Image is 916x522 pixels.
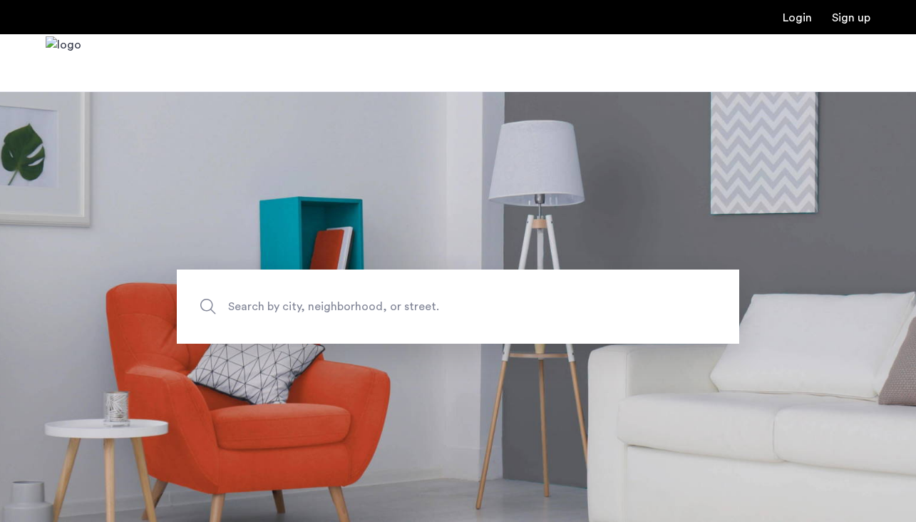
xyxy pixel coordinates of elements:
[783,12,812,24] a: Login
[177,270,739,344] input: Apartment Search
[46,36,81,90] a: Cazamio Logo
[46,36,81,90] img: logo
[228,297,622,317] span: Search by city, neighborhood, or street.
[832,12,870,24] a: Registration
